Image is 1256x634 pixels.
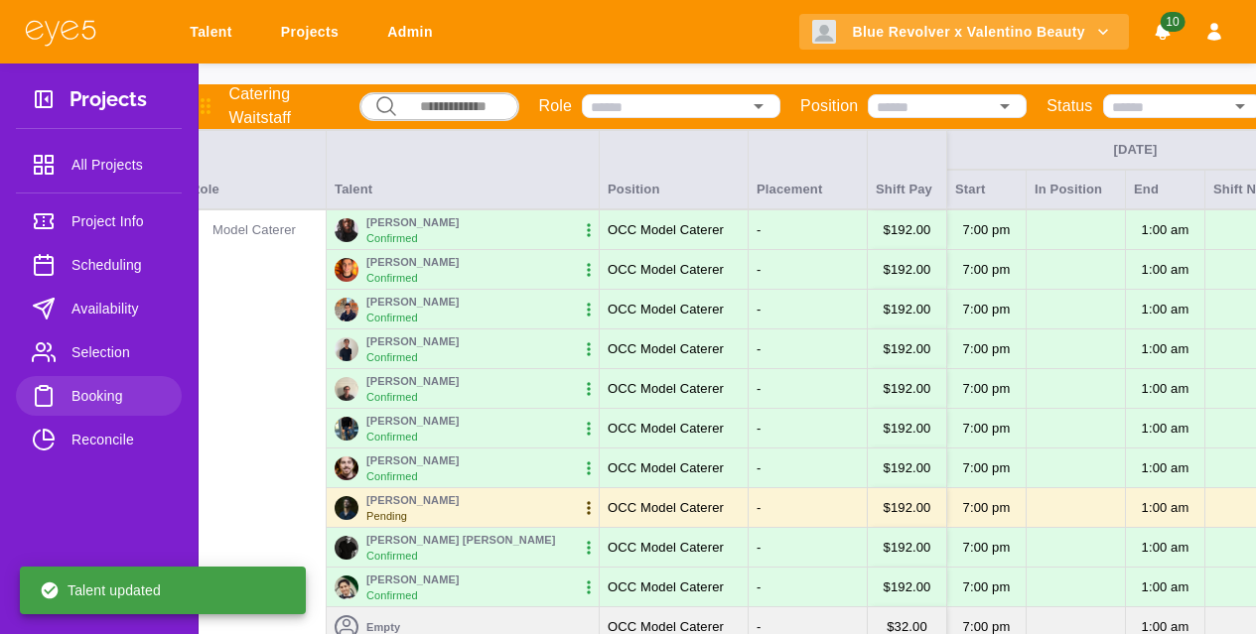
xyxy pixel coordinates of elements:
[883,419,930,439] p: $ 192.00
[812,20,836,44] img: Client logo
[16,289,182,328] a: Availability
[608,300,724,319] p: OCC Model Caterer
[71,253,166,277] span: Scheduling
[947,416,1025,442] p: 7:00 PM
[71,153,166,177] span: All Projects
[183,130,327,209] div: Role
[745,92,772,120] button: Open
[757,300,761,319] p: -
[366,293,460,310] p: [PERSON_NAME]
[1027,170,1126,209] div: In Position
[71,384,166,408] span: Booking
[335,575,358,599] img: a0d1ca00-77b3-11f0-b8fc-753b677cdeb3
[335,258,358,282] img: 04936dd0-fc2e-11ee-9815-3f266e522641
[947,495,1025,521] p: 7:00 PM
[883,577,930,597] p: $ 192.00
[366,270,418,287] p: Confirmed
[335,218,358,242] img: ea71a460-f8fb-11ee-9815-3f266e522641
[757,339,761,359] p: -
[335,298,358,321] img: 0ec7d270-f394-11ee-9815-3f266e522641
[374,14,453,51] a: Admin
[366,372,460,389] p: [PERSON_NAME]
[335,417,358,441] img: ba3e2d20-496b-11ef-a04b-5bf94ed21a41
[883,300,930,319] p: $ 192.00
[608,339,724,359] p: OCC Model Caterer
[883,220,930,240] p: $ 192.00
[947,376,1025,402] p: 7:00 PM
[1126,217,1203,243] p: 1:00 AM
[757,538,761,558] p: -
[366,389,418,406] p: Confirmed
[1226,92,1254,120] button: Open
[883,379,930,399] p: $ 192.00
[70,87,147,118] h3: Projects
[947,336,1025,362] p: 7:00 PM
[16,376,182,416] a: Booking
[608,260,724,280] p: OCC Model Caterer
[71,209,166,233] span: Project Info
[366,429,418,445] p: Confirmed
[539,94,573,118] p: Role
[947,297,1025,322] p: 7:00 PM
[757,260,761,280] p: -
[16,145,182,185] a: All Projects
[757,458,761,478] p: -
[366,349,418,366] p: Confirmed
[608,419,724,439] p: OCC Model Caterer
[71,428,166,451] span: Reconcile
[608,220,724,240] p: OCC Model Caterer
[1126,535,1203,561] p: 1:00 AM
[947,455,1025,481] p: 7:00 PM
[749,130,868,209] div: Placement
[1126,574,1203,600] p: 1:00 AM
[947,574,1025,600] p: 7:00 PM
[757,498,761,518] p: -
[335,337,358,361] img: 63e132d0-fd2e-11ee-9815-3f266e522641
[991,92,1019,120] button: Open
[71,340,166,364] span: Selection
[1047,94,1092,118] p: Status
[366,491,460,508] p: [PERSON_NAME]
[16,201,182,241] a: Project Info
[268,14,358,51] a: Projects
[366,230,418,247] p: Confirmed
[883,498,930,518] p: $ 192.00
[1126,376,1203,402] p: 1:00 AM
[183,220,326,240] p: Model Caterer
[883,458,930,478] p: $ 192.00
[1126,170,1205,209] div: End
[800,94,858,118] p: Position
[1126,336,1203,362] p: 1:00 AM
[229,82,349,130] p: Catering Waitstaff
[608,458,724,478] p: OCC Model Caterer
[608,538,724,558] p: OCC Model Caterer
[366,587,418,604] p: Confirmed
[757,220,761,240] p: -
[1145,14,1181,51] button: Notifications
[947,170,1027,209] div: Start
[335,536,358,560] img: ff937e70-ab59-11ef-9284-e5c13e26f8f3
[1126,297,1203,322] p: 1:00 AM
[16,420,182,459] a: Reconcile
[1126,416,1203,442] p: 1:00 AM
[366,571,460,587] p: [PERSON_NAME]
[757,379,761,399] p: -
[366,310,418,326] p: Confirmed
[366,253,460,270] p: [PERSON_NAME]
[608,498,724,518] p: OCC Model Caterer
[335,377,358,401] img: 687b3fc0-42bb-11ef-a04b-5bf94ed21a41
[366,508,407,525] p: Pending
[16,245,182,285] a: Scheduling
[600,130,749,209] div: Position
[947,535,1025,561] p: 7:00 PM
[335,456,358,480] img: 63b4c800-b4bf-11ef-9284-e5c13e26f8f3
[883,538,930,558] p: $ 192.00
[327,130,600,209] div: Talent
[366,332,460,349] p: [PERSON_NAME]
[868,130,947,209] div: Shift Pay
[947,217,1025,243] p: 7:00 PM
[757,577,761,597] p: -
[947,257,1025,283] p: 7:00 PM
[366,548,418,565] p: Confirmed
[177,14,252,51] a: Talent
